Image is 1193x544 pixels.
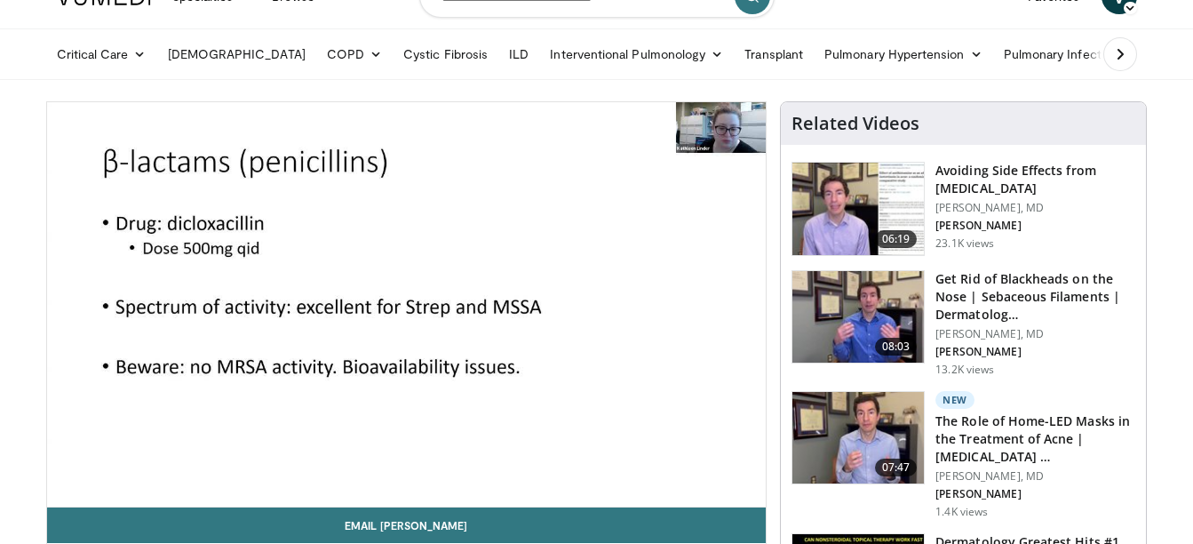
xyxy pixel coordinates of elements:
p: [PERSON_NAME] [935,345,1135,359]
p: [PERSON_NAME] [935,487,1135,501]
a: Pulmonary Hypertension [814,36,993,72]
p: [PERSON_NAME] [935,219,1135,233]
a: 07:47 New The Role of Home-LED Masks in the Treatment of Acne | [MEDICAL_DATA] … [PERSON_NAME], M... [791,391,1135,519]
a: Interventional Pulmonology [539,36,734,72]
p: 23.1K views [935,236,994,251]
a: Pulmonary Infection [993,36,1147,72]
a: 08:03 Get Rid of Blackheads on the Nose | Sebaceous Filaments | Dermatolog… [PERSON_NAME], MD [PE... [791,270,1135,377]
a: ILD [498,36,539,72]
p: [PERSON_NAME], MD [935,327,1135,341]
h3: The Role of Home-LED Masks in the Treatment of Acne | [MEDICAL_DATA] … [935,412,1135,466]
img: 54dc8b42-62c8-44d6-bda4-e2b4e6a7c56d.150x105_q85_crop-smart_upscale.jpg [792,271,924,364]
h3: Get Rid of Blackheads on the Nose | Sebaceous Filaments | Dermatolog… [935,270,1135,324]
p: New [935,391,974,409]
p: 1.4K views [935,505,988,519]
a: 06:19 Avoiding Side Effects from [MEDICAL_DATA] [PERSON_NAME], MD [PERSON_NAME] 23.1K views [791,162,1135,256]
span: 07:47 [875,459,918,476]
a: COPD [316,36,393,72]
a: [DEMOGRAPHIC_DATA] [157,36,316,72]
h3: Avoiding Side Effects from [MEDICAL_DATA] [935,162,1135,197]
a: Critical Care [46,36,157,72]
a: Email [PERSON_NAME] [47,508,767,543]
p: 13.2K views [935,363,994,377]
a: Cystic Fibrosis [393,36,498,72]
p: [PERSON_NAME], MD [935,201,1135,215]
span: 06:19 [875,230,918,248]
video-js: Video Player [47,102,767,508]
img: bdc749e8-e5f5-404f-8c3a-bce07f5c1739.150x105_q85_crop-smart_upscale.jpg [792,392,924,484]
span: 08:03 [875,338,918,356]
img: 6f9900f7-f6e7-4fd7-bcbb-2a1dc7b7d476.150x105_q85_crop-smart_upscale.jpg [792,163,924,255]
p: [PERSON_NAME], MD [935,469,1135,484]
a: Transplant [734,36,814,72]
h4: Related Videos [791,113,919,134]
